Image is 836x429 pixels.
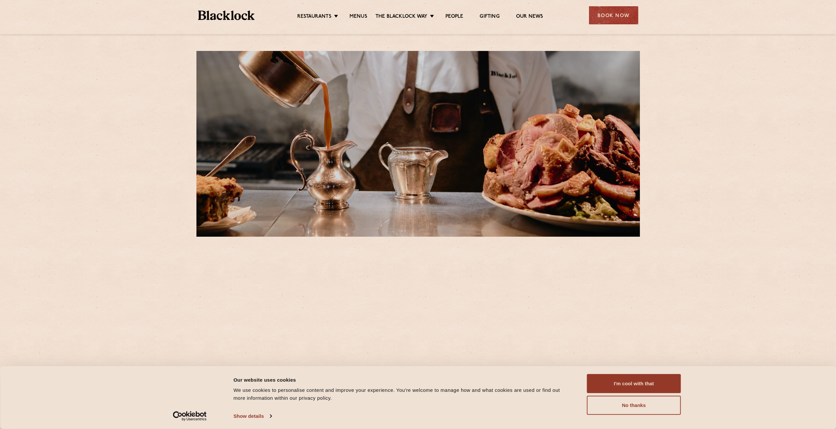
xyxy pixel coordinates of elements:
[350,13,367,21] a: Menus
[480,13,499,21] a: Gifting
[297,13,331,21] a: Restaurants
[375,13,427,21] a: The Blacklock Way
[234,386,572,402] div: We use cookies to personalise content and improve your experience. You're welcome to manage how a...
[589,6,638,24] div: Book Now
[587,396,681,415] button: No thanks
[234,411,272,421] a: Show details
[198,11,255,20] img: BL_Textured_Logo-footer-cropped.svg
[587,374,681,393] button: I'm cool with that
[516,13,543,21] a: Our News
[234,376,572,384] div: Our website uses cookies
[161,411,218,421] a: Usercentrics Cookiebot - opens in a new window
[445,13,463,21] a: People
